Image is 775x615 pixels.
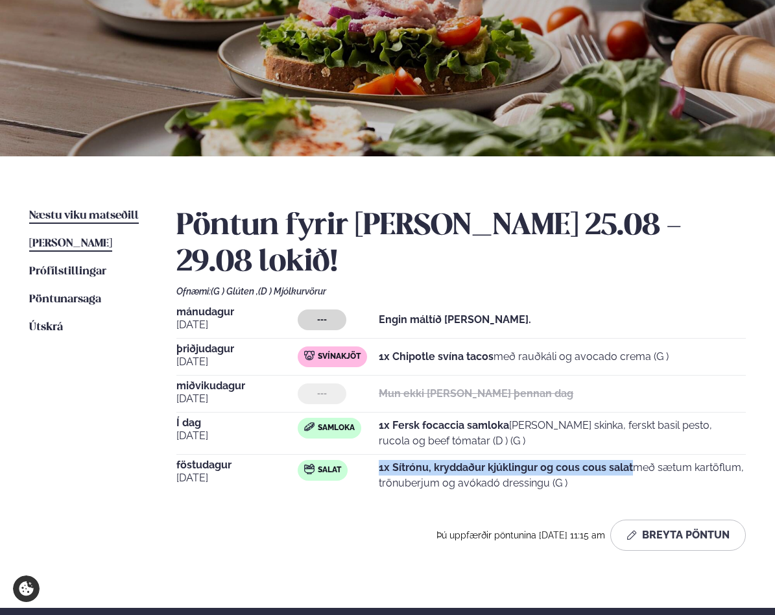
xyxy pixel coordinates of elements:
span: Samloka [318,423,355,433]
span: Svínakjöt [318,352,361,362]
h2: Pöntun fyrir [PERSON_NAME] 25.08 - 29.08 lokið! [176,208,745,281]
a: Næstu viku matseðill [29,208,139,224]
a: Pöntunarsaga [29,292,101,307]
strong: Mun ekki [PERSON_NAME] þennan dag [379,387,573,400]
span: [DATE] [176,354,298,370]
span: Þú uppfærðir pöntunina [DATE] 11:15 am [436,530,605,540]
span: (G ) Glúten , [211,286,258,296]
div: Ofnæmi: [176,286,745,296]
span: föstudagur [176,460,298,470]
button: Breyta Pöntun [610,520,746,551]
strong: 1x Chipotle svína tacos [379,350,494,363]
span: [DATE] [176,470,298,486]
span: þriðjudagur [176,344,298,354]
span: [PERSON_NAME] [29,238,112,249]
span: (D ) Mjólkurvörur [258,286,326,296]
span: Prófílstillingar [29,266,106,277]
span: miðvikudagur [176,381,298,391]
strong: Engin máltíð [PERSON_NAME]. [379,313,531,326]
a: Cookie settings [13,575,40,602]
p: með sætum kartöflum, trönuberjum og avókadó dressingu (G ) [379,460,745,491]
a: Prófílstillingar [29,264,106,280]
span: Útskrá [29,322,63,333]
a: Útskrá [29,320,63,335]
p: [PERSON_NAME] skinka, ferskt basil pesto, rucola og beef tómatar (D ) (G ) [379,418,745,449]
p: með rauðkáli og avocado crema (G ) [379,349,669,365]
span: [DATE] [176,428,298,444]
span: [DATE] [176,391,298,407]
span: Pöntunarsaga [29,294,101,305]
a: [PERSON_NAME] [29,236,112,252]
span: Salat [318,465,341,476]
span: --- [317,389,327,399]
span: --- [317,315,327,325]
img: pork.svg [304,350,315,361]
span: [DATE] [176,317,298,333]
strong: 1x Sítrónu, kryddaður kjúklingur og cous cous salat [379,461,633,474]
strong: 1x Fersk focaccia samloka [379,419,509,431]
span: Næstu viku matseðill [29,210,139,221]
span: Í dag [176,418,298,428]
img: sandwich-new-16px.svg [304,422,315,431]
img: salad.svg [304,464,315,474]
span: mánudagur [176,307,298,317]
